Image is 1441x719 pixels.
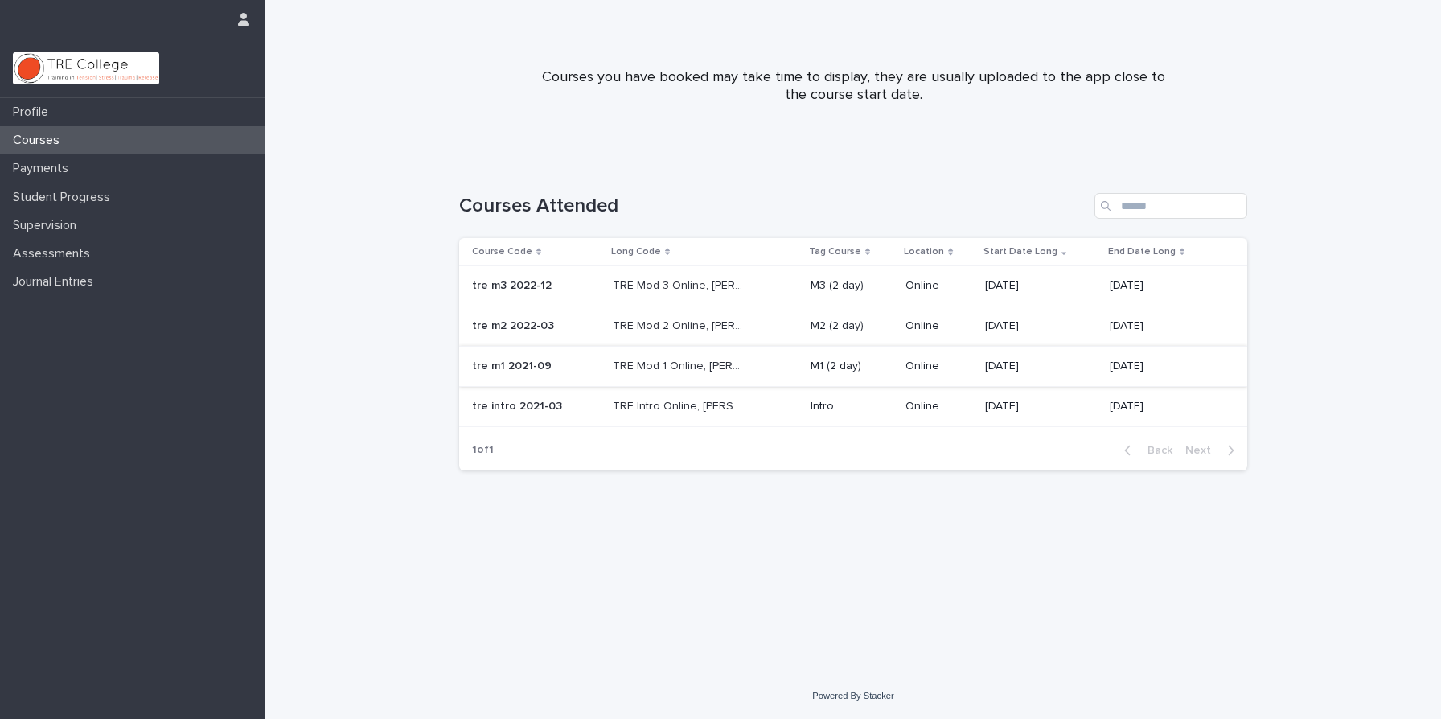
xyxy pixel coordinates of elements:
[6,105,61,120] p: Profile
[6,133,72,148] p: Courses
[985,279,1097,293] p: [DATE]
[983,243,1057,261] p: Start Date Long
[6,161,81,176] p: Payments
[611,243,661,261] p: Long Code
[472,276,555,293] p: tre m3 2022-12
[811,319,893,333] p: M2 (2 day)
[6,190,123,205] p: Student Progress
[1185,445,1221,456] span: Next
[811,359,893,373] p: M1 (2 day)
[613,356,750,373] p: TRE Mod 1 Online, Steve Haines
[1110,279,1221,293] p: [DATE]
[1108,243,1176,261] p: End Date Long
[459,430,507,470] p: 1 of 1
[459,386,1247,426] tr: tre intro 2021-03tre intro 2021-03 TRE Intro Online, [PERSON_NAME]TRE Intro Online, [PERSON_NAME]...
[613,276,750,293] p: TRE Mod 3 Online, Steve Haines
[472,396,565,413] p: tre intro 2021-03
[6,218,89,233] p: Supervision
[613,396,750,413] p: TRE Intro Online, Steve Haines
[6,274,106,290] p: Journal Entries
[1110,400,1221,413] p: [DATE]
[1094,193,1247,219] input: Search
[905,359,972,373] p: Online
[6,246,103,261] p: Assessments
[811,400,893,413] p: Intro
[1110,359,1221,373] p: [DATE]
[985,359,1097,373] p: [DATE]
[985,400,1097,413] p: [DATE]
[532,69,1175,104] p: Courses you have booked may take time to display, they are usually uploaded to the app close to t...
[1179,443,1247,458] button: Next
[905,279,972,293] p: Online
[905,400,972,413] p: Online
[459,266,1247,306] tr: tre m3 2022-12tre m3 2022-12 TRE Mod 3 Online, [PERSON_NAME]TRE Mod 3 Online, [PERSON_NAME] M3 (2...
[985,319,1097,333] p: [DATE]
[811,279,893,293] p: M3 (2 day)
[13,52,159,84] img: L01RLPSrRaOWR30Oqb5K
[472,243,532,261] p: Course Code
[459,195,1088,218] h1: Courses Attended
[905,319,972,333] p: Online
[1138,445,1172,456] span: Back
[809,243,861,261] p: Tag Course
[472,356,555,373] p: tre m1 2021-09
[904,243,944,261] p: Location
[1111,443,1179,458] button: Back
[1110,319,1221,333] p: [DATE]
[613,316,750,333] p: TRE Mod 2 Online, Steve Haines
[459,346,1247,386] tr: tre m1 2021-09tre m1 2021-09 TRE Mod 1 Online, [PERSON_NAME]TRE Mod 1 Online, [PERSON_NAME] M1 (2...
[472,316,557,333] p: tre m2 2022-03
[812,691,893,701] a: Powered By Stacker
[459,306,1247,347] tr: tre m2 2022-03tre m2 2022-03 TRE Mod 2 Online, [PERSON_NAME]TRE Mod 2 Online, [PERSON_NAME] M2 (2...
